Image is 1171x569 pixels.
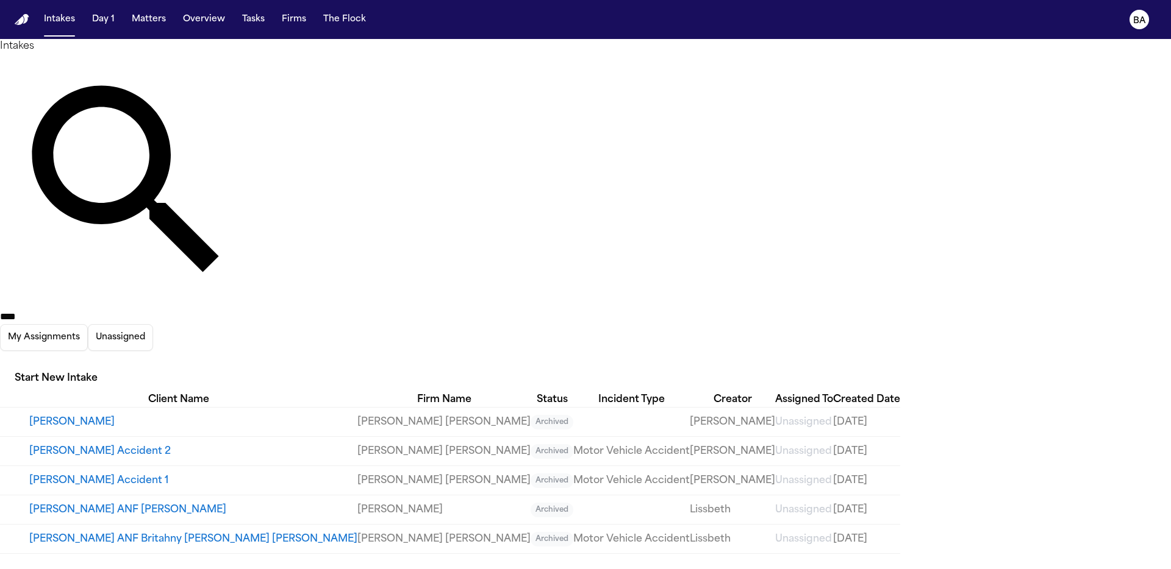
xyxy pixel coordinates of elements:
a: View details for Massiel Lucy Contrera ANF Britahny Sophia Perez Lucy [357,532,531,546]
span: Unassigned [775,447,832,456]
span: Archived [531,503,573,517]
button: The Flock [318,9,371,30]
a: View details for Andres Agudelo ANF Andres Santiago Agudelo [531,502,573,517]
img: Finch Logo [15,14,29,26]
a: View details for Massiel Lucy Contrera ANF Britahny Sophia Perez Lucy [833,532,900,546]
a: Home [15,14,29,26]
a: View details for John Latu [775,415,833,429]
span: Unassigned [775,476,832,486]
a: View details for Andres Agudelo ANF Andres Santiago Agudelo [775,503,833,517]
span: Archived [531,444,573,459]
div: Creator [690,392,775,407]
span: Archived [531,415,573,429]
a: View details for Malissa Latu Accident 2 [531,444,573,459]
a: View details for Massiel Lucy Contrera ANF Britahny Sophia Perez Lucy [573,532,690,546]
button: Intakes [39,9,80,30]
a: View details for Andres Agudelo ANF Andres Santiago Agudelo [690,503,775,517]
span: Unassigned [775,417,832,427]
a: View details for Malissa Latu Accident 1 [775,473,833,488]
a: View details for Malissa Latu Accident 1 [531,473,573,488]
button: View details for John Latu [29,415,357,429]
a: View details for Malissa Latu Accident 1 [690,473,775,488]
span: Archived [531,473,573,488]
div: Status [531,392,573,407]
a: View details for John Latu [833,415,900,429]
a: View details for Malissa Latu Accident 1 [357,473,531,488]
button: Overview [178,9,230,30]
button: Matters [127,9,171,30]
div: Firm Name [357,392,531,407]
span: Unassigned [775,505,832,515]
button: View details for Massiel Lucy Contrera ANF Britahny Sophia Perez Lucy [29,532,357,546]
a: View details for Andres Agudelo ANF Andres Santiago Agudelo [357,503,531,517]
button: Day 1 [87,9,120,30]
a: View details for Massiel Lucy Contrera ANF Britahny Sophia Perez Lucy [531,531,573,546]
a: View details for Malissa Latu Accident 2 [775,444,833,459]
button: Tasks [237,9,270,30]
span: Archived [531,532,573,546]
a: View details for Andres Agudelo ANF Andres Santiago Agudelo [833,503,900,517]
a: View details for Malissa Latu Accident 2 [357,444,531,459]
a: View details for Malissa Latu Accident 1 [833,473,900,488]
div: Assigned To [775,392,833,407]
button: View details for Malissa Latu Accident 2 [29,444,357,459]
a: View details for Massiel Lucy Contrera ANF Britahny Sophia Perez Lucy [690,532,775,546]
a: View details for Malissa Latu Accident 2 [573,444,690,459]
a: View details for Malissa Latu Accident 2 [833,444,900,459]
button: Firms [277,9,311,30]
a: View details for Massiel Lucy Contrera ANF Britahny Sophia Perez Lucy [775,532,833,546]
span: Unassigned [775,534,832,544]
a: View details for John Latu [531,414,573,429]
a: View details for Malissa Latu Accident 2 [690,444,775,459]
button: View details for Malissa Latu Accident 1 [29,473,357,488]
div: Created Date [833,392,900,407]
button: Unassigned [88,324,153,351]
button: View details for Andres Agudelo ANF Andres Santiago Agudelo [29,503,357,517]
div: Incident Type [573,392,690,407]
a: View details for Malissa Latu Accident 1 [573,473,690,488]
a: View details for John Latu [357,415,531,429]
a: View details for John Latu [690,415,775,429]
